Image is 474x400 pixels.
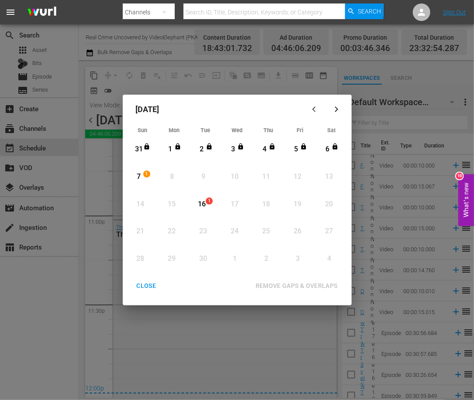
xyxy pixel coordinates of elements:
[135,199,146,209] div: 14
[264,127,273,133] span: Thu
[201,127,211,133] span: Tue
[456,172,463,179] div: 10
[127,99,305,120] div: [DATE]
[166,199,177,209] div: 15
[135,226,146,236] div: 21
[292,254,303,264] div: 3
[229,172,240,182] div: 10
[232,127,242,133] span: Wed
[165,144,176,154] div: 1
[261,254,272,264] div: 2
[292,199,303,209] div: 19
[358,3,381,19] span: Search
[5,7,16,17] span: menu
[292,172,303,182] div: 12
[292,226,303,236] div: 26
[196,199,207,209] div: 16
[21,2,63,23] img: ans4CAIJ8jUAAAAAAAAAAAAAAAAAAAAAAAAgQb4GAAAAAAAAAAAAAAAAAAAAAAAAJMjXAAAAAAAAAAAAAAAAAAAAAAAAgAT5G...
[196,144,207,154] div: 2
[261,172,272,182] div: 11
[259,144,270,154] div: 4
[134,144,145,154] div: 31
[130,280,163,291] div: CLOSE
[324,226,335,236] div: 27
[228,144,239,154] div: 3
[138,127,148,133] span: Sun
[297,127,303,133] span: Fri
[229,199,240,209] div: 17
[134,172,145,182] div: 7
[135,254,146,264] div: 28
[291,144,301,154] div: 5
[127,124,347,274] div: Month View
[229,226,240,236] div: 24
[261,199,272,209] div: 18
[169,127,180,133] span: Mon
[443,9,466,16] a: Sign Out
[166,172,177,182] div: 8
[324,199,335,209] div: 20
[166,254,177,264] div: 29
[229,254,240,264] div: 1
[166,226,177,236] div: 22
[206,198,212,205] span: 1
[144,171,150,178] span: 1
[458,174,474,226] button: Open Feedback Widget
[198,254,209,264] div: 30
[198,172,209,182] div: 9
[324,254,335,264] div: 4
[261,226,272,236] div: 25
[327,127,336,133] span: Sat
[198,226,209,236] div: 23
[126,278,167,294] button: CLOSE
[324,172,335,182] div: 13
[322,144,333,154] div: 6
